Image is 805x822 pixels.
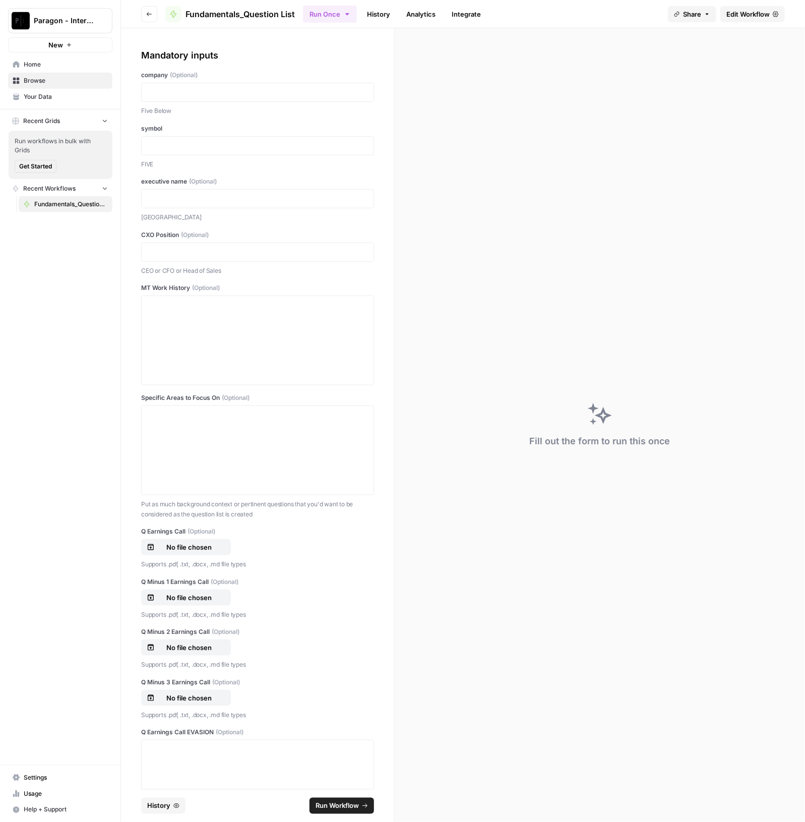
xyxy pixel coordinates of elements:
[141,212,374,222] p: [GEOGRAPHIC_DATA]
[141,710,374,720] p: Supports .pdf, .txt, .docx, .md file types
[19,162,52,171] span: Get Started
[141,577,374,586] label: Q Minus 1 Earnings Call
[24,773,108,782] span: Settings
[147,801,170,811] span: History
[303,6,357,23] button: Run Once
[19,196,112,212] a: Fundamentals_Question List
[15,137,106,155] span: Run workflows in bulk with Grids
[157,693,221,703] p: No file chosen
[189,177,217,186] span: (Optional)
[141,690,231,706] button: No file chosen
[8,786,112,802] a: Usage
[157,642,221,653] p: No file chosen
[48,40,63,50] span: New
[400,6,442,22] a: Analytics
[668,6,716,22] button: Share
[181,230,209,240] span: (Optional)
[212,678,240,687] span: (Optional)
[141,660,374,670] p: Supports .pdf, .txt, .docx, .md file types
[141,627,374,636] label: Q Minus 2 Earnings Call
[141,159,374,169] p: FIVE
[141,71,374,80] label: company
[141,639,231,656] button: No file chosen
[8,113,112,129] button: Recent Grids
[8,802,112,818] button: Help + Support
[316,801,359,811] span: Run Workflow
[141,124,374,133] label: symbol
[216,728,243,737] span: (Optional)
[141,106,374,116] p: Five Below
[222,393,250,402] span: (Optional)
[170,71,198,80] span: (Optional)
[8,770,112,786] a: Settings
[12,12,30,30] img: Paragon - Internal Usage Logo
[8,8,112,33] button: Workspace: Paragon - Internal Usage
[23,184,76,193] span: Recent Workflows
[24,92,108,101] span: Your Data
[141,499,374,519] p: Put as much background context or pertinent questions that you'd want to be considered as the que...
[8,181,112,196] button: Recent Workflows
[720,6,785,22] a: Edit Workflow
[141,283,374,292] label: MT Work History
[8,56,112,73] a: Home
[34,200,108,209] span: Fundamentals_Question List
[192,283,220,292] span: (Optional)
[212,627,239,636] span: (Optional)
[141,177,374,186] label: executive name
[185,8,295,20] span: Fundamentals_Question List
[361,6,396,22] a: History
[141,48,374,63] div: Mandatory inputs
[141,559,374,569] p: Supports .pdf, .txt, .docx, .md file types
[141,527,374,536] label: Q Earnings Call
[683,9,701,19] span: Share
[157,593,221,603] p: No file chosen
[15,160,56,173] button: Get Started
[8,73,112,89] a: Browse
[24,805,108,814] span: Help + Support
[24,60,108,69] span: Home
[141,230,374,240] label: CXO Position
[141,728,374,737] label: Q Earnings Call EVASION
[141,393,374,402] label: Specific Areas to Focus On
[188,527,215,536] span: (Optional)
[8,37,112,52] button: New
[141,539,231,555] button: No file chosen
[157,542,221,552] p: No file chosen
[141,266,374,276] p: CEO or CFO or Head of Sales
[726,9,770,19] span: Edit Workflow
[529,434,670,448] div: Fill out the form to run this once
[141,590,231,606] button: No file chosen
[165,6,295,22] a: Fundamentals_Question List
[446,6,487,22] a: Integrate
[141,610,374,620] p: Supports .pdf, .txt, .docx, .md file types
[8,89,112,105] a: Your Data
[24,789,108,798] span: Usage
[23,116,60,126] span: Recent Grids
[34,16,95,26] span: Paragon - Internal Usage
[141,798,185,814] button: History
[24,76,108,85] span: Browse
[309,798,374,814] button: Run Workflow
[211,577,238,586] span: (Optional)
[141,678,374,687] label: Q Minus 3 Earnings Call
